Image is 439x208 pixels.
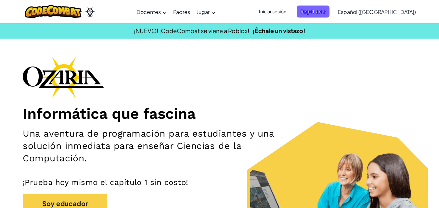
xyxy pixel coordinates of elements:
h2: Una aventura de programación para estudiantes y una solución inmediata para enseñar Ciencias de l... [23,128,286,165]
img: CodeCombat logo [25,5,82,18]
span: Español ([GEOGRAPHIC_DATA]) [338,8,416,15]
button: Iniciar sesión [255,6,290,18]
a: Docentes [133,3,170,20]
a: Español ([GEOGRAPHIC_DATA]) [334,3,419,20]
span: ¡NUEVO! ¡CodeCombat se viene a Roblox! [134,27,249,34]
button: Registrarse [297,6,329,18]
p: ¡Prueba hoy mismo el capítulo 1 sin costo! [23,177,416,187]
span: Docentes [136,8,161,15]
a: ¡Échale un vistazo! [252,27,305,34]
img: Ozaria [85,7,95,17]
a: Jugar [193,3,219,20]
a: Padres [170,3,193,20]
span: Jugar [197,8,210,15]
img: Ozaria branding logo [23,56,104,98]
h1: Informática que fascina [23,104,416,123]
